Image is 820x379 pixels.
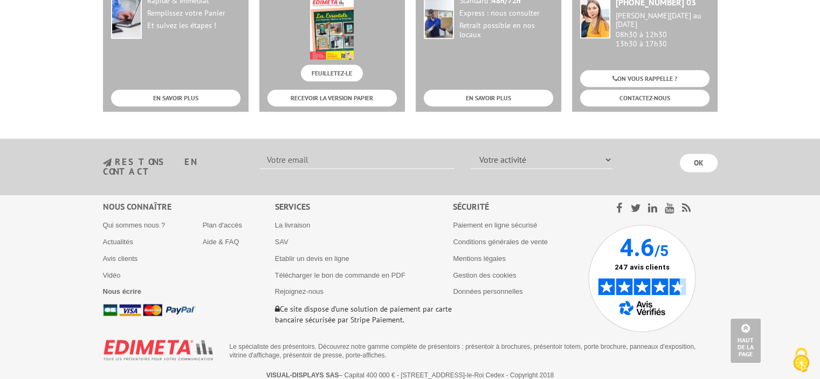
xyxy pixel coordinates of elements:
div: Sécurité [453,201,588,213]
a: EN SAVOIR PLUS [111,89,240,106]
a: Aide & FAQ [203,238,239,246]
img: newsletter.jpg [103,158,112,167]
a: Paiement en ligne sécurisé [453,221,537,229]
a: Vidéo [103,271,121,279]
div: Et suivez les étapes ! [147,21,240,31]
div: [PERSON_NAME][DATE] au [DATE] [616,11,709,30]
a: FEUILLETEZ-LE [301,65,363,81]
img: Avis Vérifiés - 4.6 sur 5 - 247 avis clients [588,224,696,332]
a: Qui sommes nous ? [103,221,166,229]
a: Conditions générales de vente [453,238,548,246]
a: EN SAVOIR PLUS [424,89,553,106]
a: CONTACTEZ-NOUS [580,89,709,106]
p: – Capital 400 000 € - [STREET_ADDRESS]-le-Roi Cedex - Copyright 2018 [113,371,708,379]
a: Etablir un devis en ligne [275,254,349,263]
div: Express : nous consulter [459,9,553,18]
a: Haut de la page [731,319,761,363]
a: Données personnelles [453,287,522,295]
h3: restons en contact [103,157,245,176]
div: 08h30 à 12h30 13h30 à 17h30 [616,11,709,49]
button: Cookies (fenêtre modale) [782,342,820,379]
strong: VISUAL-DISPLAYS SAS [266,371,339,379]
div: Remplissez votre Panier [147,9,240,18]
a: Nous écrire [103,287,142,295]
a: RECEVOIR LA VERSION PAPIER [267,89,397,106]
div: Retrait possible en nos locaux [459,21,553,40]
a: SAV [275,238,288,246]
a: Actualités [103,238,133,246]
p: Ce site dispose d’une solution de paiement par carte bancaire sécurisée par Stripe Paiement. [275,304,453,325]
a: Gestion des cookies [453,271,516,279]
img: Cookies (fenêtre modale) [788,347,815,374]
a: Avis clients [103,254,138,263]
div: Nous connaître [103,201,275,213]
a: Plan d'accès [203,221,242,229]
input: OK [680,154,718,172]
p: Le spécialiste des présentoirs. Découvrez notre gamme complète de présentoirs : présentoir à broc... [230,342,709,360]
div: Services [275,201,453,213]
a: ON VOUS RAPPELLE ? [580,70,709,87]
a: La livraison [275,221,311,229]
a: Télécharger le bon de commande en PDF [275,271,405,279]
a: Mentions légales [453,254,506,263]
a: Rejoignez-nous [275,287,323,295]
input: Votre email [260,150,454,169]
